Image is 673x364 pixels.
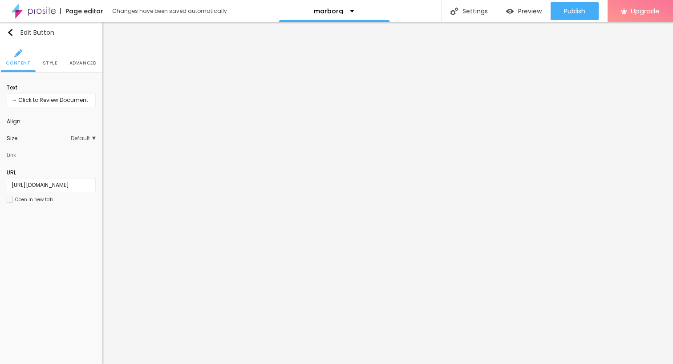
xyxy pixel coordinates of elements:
[314,8,343,14] p: marborg
[497,2,551,20] button: Preview
[506,8,514,15] img: view-1.svg
[631,7,660,15] span: Upgrade
[60,8,103,14] div: Page editor
[6,61,30,65] span: Content
[75,118,81,125] img: paragraph-right-align.svg
[71,136,96,141] span: Default
[48,118,54,125] img: paragraph-left-align.svg
[15,198,53,202] div: Open in new tab
[7,136,71,141] div: Size
[7,146,96,164] div: IconeLink
[14,49,22,57] img: Icone
[7,84,96,92] div: Text
[112,8,227,14] div: Changes have been saved automatically
[450,8,458,15] img: Icone
[7,150,16,160] div: Link
[551,2,599,20] button: Publish
[79,49,87,57] img: Icone
[7,29,54,36] div: Edit Button
[92,153,96,156] img: Icone
[7,119,47,124] div: Align
[43,61,57,65] span: Style
[518,8,542,15] span: Preview
[69,61,97,65] span: Advanced
[564,8,585,15] span: Publish
[61,118,68,125] img: paragraph-center-align.svg
[102,22,673,364] iframe: Editor
[7,169,96,177] div: URL
[7,29,14,36] img: Icone
[88,118,94,125] img: paragraph-justified-align.svg
[46,49,54,57] img: Icone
